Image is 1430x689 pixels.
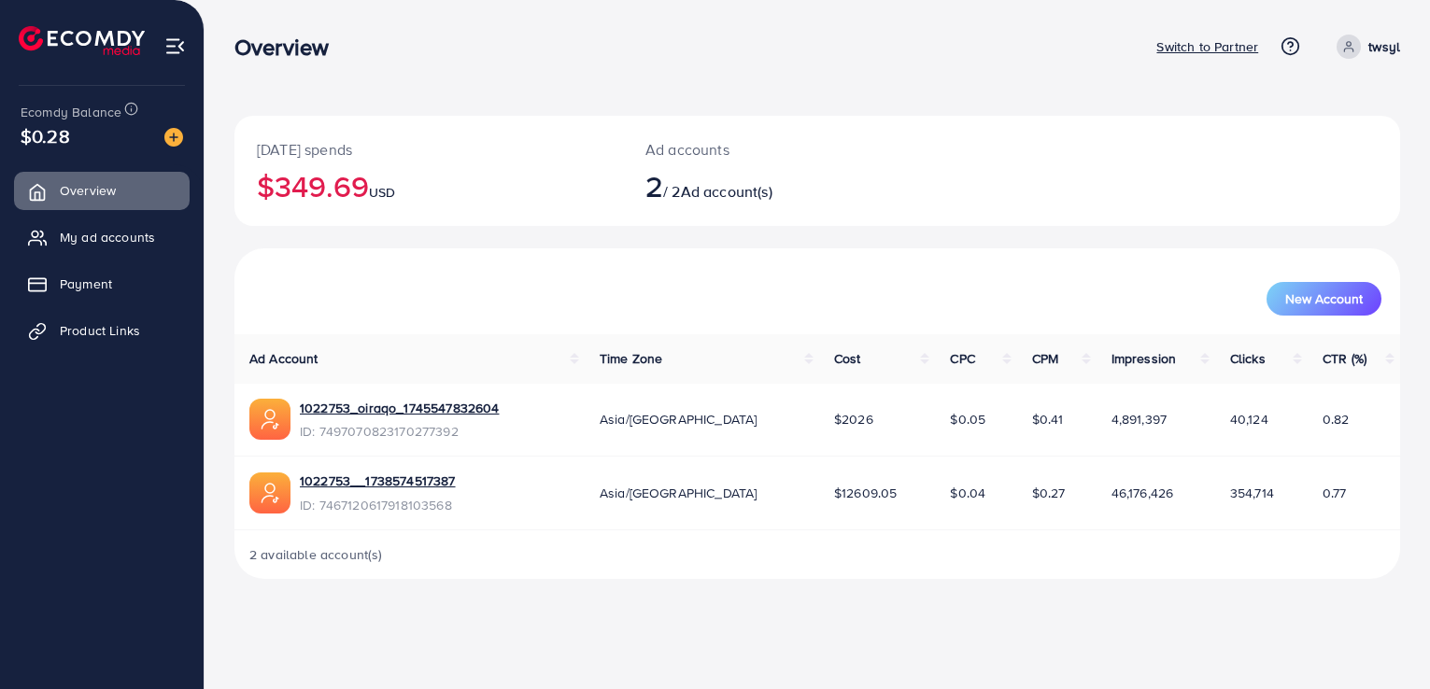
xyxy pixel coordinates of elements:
a: 1022753__1738574517387 [300,471,456,490]
p: twsyl [1368,35,1400,58]
h2: / 2 [645,168,892,204]
p: Switch to Partner [1156,35,1258,58]
span: 4,891,397 [1111,410,1167,429]
span: CPM [1032,349,1058,368]
span: Cost [834,349,861,368]
span: 2 [645,164,663,207]
h3: Overview [234,34,344,61]
p: [DATE] spends [257,138,601,161]
span: USD [369,183,395,202]
span: CPC [950,349,974,368]
iframe: Chat [1351,605,1416,675]
span: Clicks [1230,349,1266,368]
span: Time Zone [600,349,662,368]
button: New Account [1267,282,1381,316]
span: Ecomdy Balance [21,103,121,121]
img: menu [164,35,186,57]
span: $0.41 [1032,410,1064,429]
span: Product Links [60,321,140,340]
span: Ad Account [249,349,319,368]
img: ic-ads-acc.e4c84228.svg [249,472,290,513]
span: $0.28 [21,122,70,149]
span: Payment [60,274,112,293]
span: $12609.05 [834,484,897,502]
span: Impression [1111,349,1177,368]
a: Overview [14,172,190,209]
span: ID: 7467120617918103568 [300,496,456,514]
img: logo [19,26,145,55]
h2: $349.69 [257,168,601,204]
span: Asia/[GEOGRAPHIC_DATA] [600,410,757,429]
span: 46,176,426 [1111,484,1174,502]
span: My ad accounts [60,228,155,246]
a: My ad accounts [14,218,190,256]
span: $2026 [834,410,873,429]
span: 354,714 [1230,484,1274,502]
a: Product Links [14,312,190,349]
span: $0.04 [950,484,985,502]
span: 0.82 [1323,410,1350,429]
a: Payment [14,265,190,302]
a: 1022753_oiraqo_1745547832604 [300,399,499,417]
span: $0.05 [950,410,985,429]
img: image [164,128,183,147]
span: CTR (%) [1323,349,1366,368]
a: twsyl [1329,35,1400,59]
span: $0.27 [1032,484,1066,502]
span: Ad account(s) [681,181,772,202]
p: Ad accounts [645,138,892,161]
span: 40,124 [1230,410,1268,429]
span: 2 available account(s) [249,545,383,564]
span: Overview [60,181,116,200]
img: ic-ads-acc.e4c84228.svg [249,399,290,440]
span: New Account [1285,292,1363,305]
span: Asia/[GEOGRAPHIC_DATA] [600,484,757,502]
span: ID: 7497070823170277392 [300,422,499,441]
span: 0.77 [1323,484,1347,502]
